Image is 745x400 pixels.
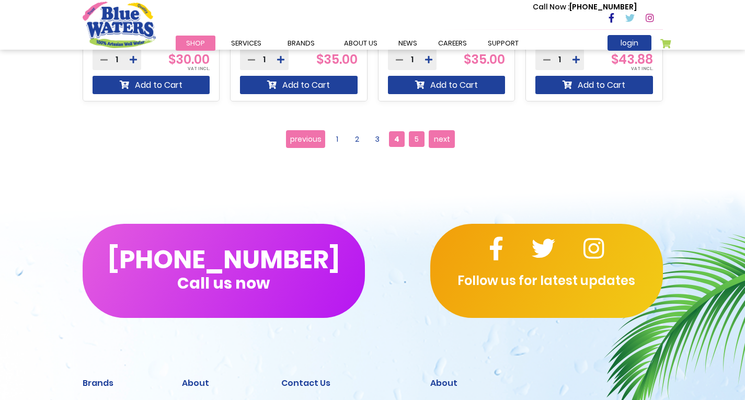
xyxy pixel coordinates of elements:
button: Add to Cart [240,76,358,94]
a: previous [286,130,325,148]
a: News [388,36,428,51]
button: Add to Cart [388,76,506,94]
span: Brands [288,38,315,48]
a: 2 [349,131,365,147]
span: $35.00 [464,51,505,68]
span: $35.00 [316,51,358,68]
span: Shop [186,38,205,48]
button: [PHONE_NUMBER]Call us now [83,224,365,318]
h2: Brands [83,378,166,388]
button: Add to Cart [535,76,653,94]
h2: About [182,378,266,388]
span: $43.88 [611,51,653,68]
a: careers [428,36,477,51]
h2: About [430,378,663,388]
span: Services [231,38,261,48]
h2: Contact Us [281,378,415,388]
a: next [429,130,455,148]
span: 4 [389,131,405,147]
a: 5 [409,131,425,147]
p: [PHONE_NUMBER] [533,2,637,13]
a: login [608,35,651,51]
span: next [434,131,450,147]
button: Add to Cart [93,76,210,94]
a: about us [334,36,388,51]
a: support [477,36,529,51]
a: 1 [329,131,345,147]
span: previous [290,131,322,147]
a: store logo [83,2,156,48]
span: Call Now : [533,2,569,12]
p: Follow us for latest updates [430,271,663,290]
a: 3 [369,131,385,147]
span: Call us now [177,280,270,286]
span: $30.00 [168,51,210,68]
